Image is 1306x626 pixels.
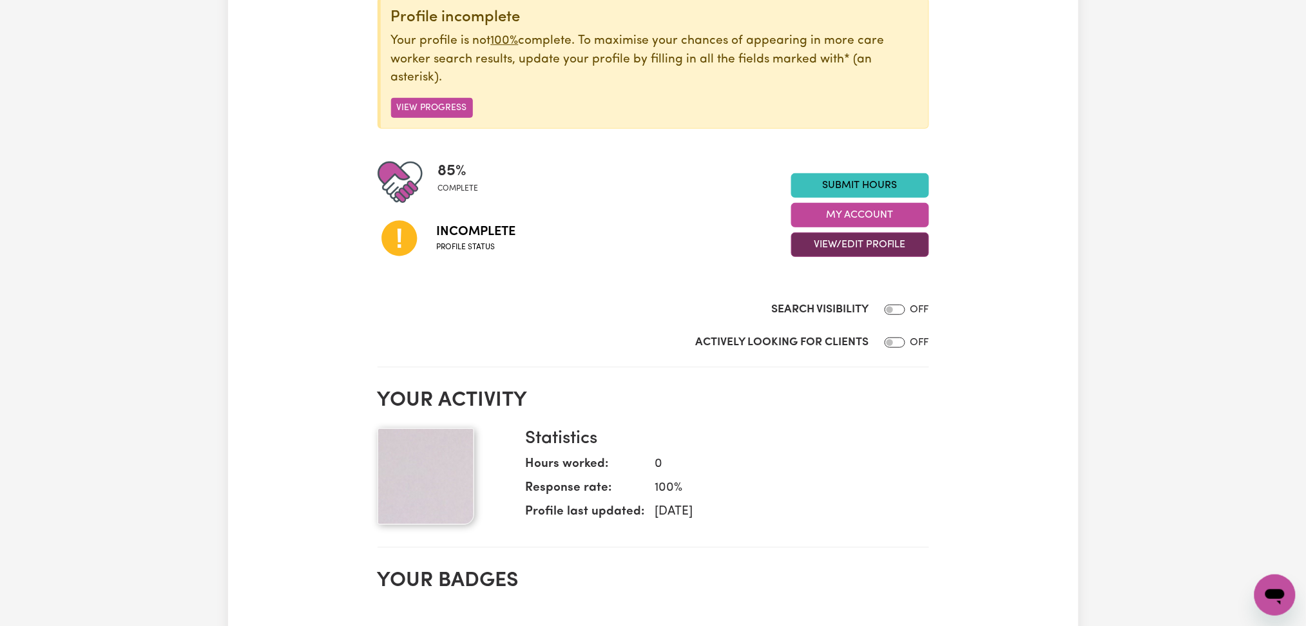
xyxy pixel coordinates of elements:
span: complete [438,183,479,194]
span: OFF [910,305,929,315]
button: View/Edit Profile [791,232,929,257]
dd: 0 [645,455,919,474]
span: Incomplete [437,222,516,242]
label: Search Visibility [772,301,869,318]
dt: Profile last updated: [526,503,645,527]
h2: Your badges [378,569,929,593]
h3: Statistics [526,428,919,450]
button: My Account [791,203,929,227]
dt: Hours worked: [526,455,645,479]
dt: Response rate: [526,479,645,503]
img: Your profile picture [378,428,474,525]
span: 85 % [438,160,479,183]
button: View Progress [391,98,473,118]
p: Your profile is not complete. To maximise your chances of appearing in more care worker search re... [391,32,918,88]
iframe: Button to launch messaging window [1254,574,1296,616]
span: OFF [910,337,929,348]
a: Submit Hours [791,173,929,198]
div: Profile incomplete [391,8,918,27]
div: Profile completeness: 85% [438,160,489,205]
label: Actively Looking for Clients [696,334,869,351]
dd: [DATE] [645,503,919,522]
u: 100% [491,35,519,47]
h2: Your activity [378,388,929,413]
span: Profile status [437,242,516,253]
dd: 100 % [645,479,919,498]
